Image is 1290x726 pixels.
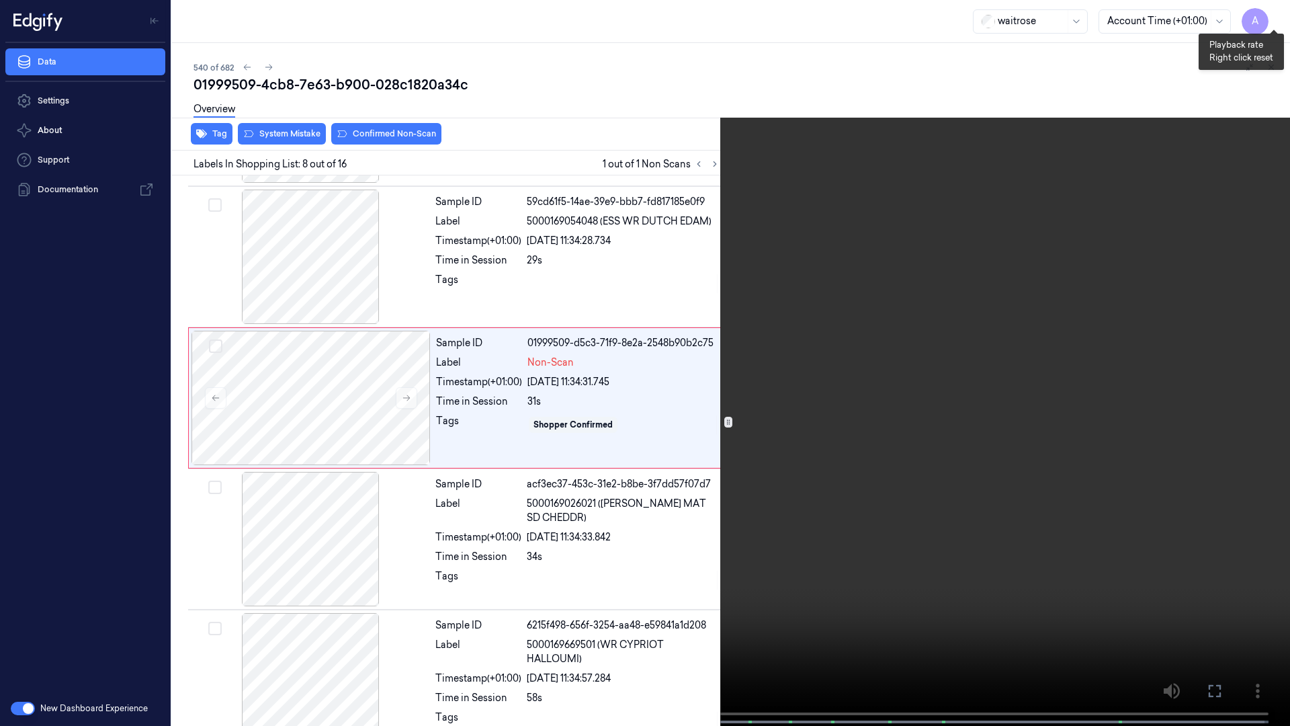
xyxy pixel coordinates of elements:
[193,75,1279,94] div: 01999509-4cb8-7e63-b900-028c1820a34c
[209,339,222,353] button: Select row
[435,273,521,294] div: Tags
[5,147,165,173] a: Support
[435,618,521,633] div: Sample ID
[435,195,521,209] div: Sample ID
[527,375,720,389] div: [DATE] 11:34:31.745
[238,123,326,145] button: System Mistake
[5,176,165,203] a: Documentation
[435,214,521,229] div: Label
[436,375,522,389] div: Timestamp (+01:00)
[527,336,720,350] div: 01999509-d5c3-71f9-8e2a-2548b90b2c75
[435,477,521,491] div: Sample ID
[527,195,720,209] div: 59cd61f5-14ae-39e9-bbb7-fd817185e0f9
[436,395,522,409] div: Time in Session
[527,672,720,686] div: [DATE] 11:34:57.284
[193,157,347,171] span: Labels In Shopping List: 8 out of 16
[435,253,521,268] div: Time in Session
[208,622,222,635] button: Select row
[5,48,165,75] a: Data
[208,481,222,494] button: Select row
[193,102,235,118] a: Overview
[527,477,720,491] div: acf3ec37-453c-31e2-b8be-3f7dd57f07d7
[5,117,165,144] button: About
[208,198,222,212] button: Select row
[435,550,521,564] div: Time in Session
[527,395,720,409] div: 31s
[191,123,232,145] button: Tag
[527,530,720,544] div: [DATE] 11:34:33.842
[527,691,720,705] div: 58s
[435,638,521,666] div: Label
[527,638,720,666] span: 5000169669501 (WR CYPRIOT HALLOUMI)
[435,672,521,686] div: Timestamp (+01:00)
[193,62,234,73] span: 540 of 682
[527,497,720,525] span: 5000169026021 ([PERSON_NAME] MAT SD CHEDDR)
[144,10,165,32] button: Toggle Navigation
[435,691,521,705] div: Time in Session
[436,336,522,350] div: Sample ID
[436,356,522,370] div: Label
[436,414,522,436] div: Tags
[435,497,521,525] div: Label
[331,123,441,145] button: Confirmed Non-Scan
[527,234,720,248] div: [DATE] 11:34:28.734
[533,419,613,431] div: Shopper Confirmed
[527,550,720,564] div: 34s
[527,618,720,633] div: 6215f498-656f-3254-aa48-e59841a1d208
[603,156,723,172] span: 1 out of 1 Non Scans
[435,569,521,591] div: Tags
[5,87,165,114] a: Settings
[527,356,574,370] span: Non-Scan
[435,234,521,248] div: Timestamp (+01:00)
[1242,8,1268,35] button: A
[527,214,712,229] span: 5000169054048 (ESS WR DUTCH EDAM)
[435,530,521,544] div: Timestamp (+01:00)
[527,253,720,268] div: 29s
